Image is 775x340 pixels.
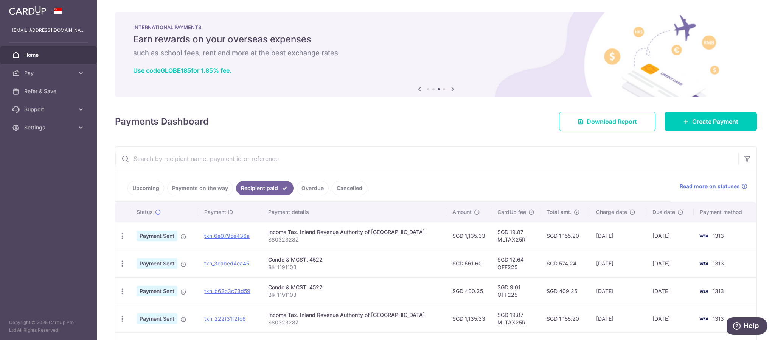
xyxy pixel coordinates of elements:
td: SGD 19.87 MLTAX25R [491,222,540,250]
p: Blk 1191103 [268,264,441,271]
a: Download Report [559,112,655,131]
span: Status [137,208,153,216]
span: Payment Sent [137,313,177,324]
td: [DATE] [646,305,694,332]
a: txn_222f31f2fc6 [204,315,246,322]
h6: such as school fees, rent and more at the best exchange rates [133,48,739,58]
td: SGD 1,135.33 [446,305,491,332]
td: SGD 409.26 [540,277,590,305]
div: Condo & MCST. 4522 [268,284,441,291]
td: [DATE] [590,250,646,277]
td: [DATE] [646,222,694,250]
p: INTERNATIONAL PAYMENTS [133,24,739,30]
h4: Payments Dashboard [115,115,209,128]
span: Refer & Save [24,87,74,95]
img: Bank Card [696,287,711,296]
span: 1313 [713,260,724,267]
span: Charge date [596,208,627,216]
td: SGD 19.87 MLTAX25R [491,305,540,332]
td: SGD 1,135.33 [446,222,491,250]
span: Amount [452,208,472,216]
td: SGD 1,155.20 [540,305,590,332]
th: Payment method [694,202,756,222]
td: [DATE] [590,277,646,305]
span: 1313 [713,232,724,239]
a: txn_6e0795e436a [204,232,250,239]
div: Income Tax. Inland Revenue Authority of [GEOGRAPHIC_DATA] [268,311,441,319]
span: Due date [652,208,675,216]
img: International Payment Banner [115,12,757,97]
span: Download Report [587,117,637,126]
td: SGD 12.64 OFF225 [491,250,540,277]
p: S8032328Z [268,236,441,243]
a: Create Payment [665,112,757,131]
td: SGD 400.25 [446,277,491,305]
a: Read more on statuses [680,182,747,190]
span: Support [24,106,74,113]
span: Pay [24,69,74,77]
div: Income Tax. Inland Revenue Authority of [GEOGRAPHIC_DATA] [268,228,441,236]
td: [DATE] [646,277,694,305]
a: Upcoming [127,181,164,195]
img: Bank Card [696,314,711,323]
span: Payment Sent [137,258,177,269]
span: Total amt. [547,208,572,216]
span: Home [24,51,74,59]
td: [DATE] [590,305,646,332]
a: Use codeGLOBE185for 1.85% fee. [133,67,231,74]
a: Recipient paid [236,181,294,195]
th: Payment ID [198,202,262,222]
a: Overdue [297,181,329,195]
span: CardUp fee [497,208,526,216]
span: 1313 [713,288,724,294]
img: Bank Card [696,231,711,240]
span: Payment Sent [137,286,177,296]
img: CardUp [9,6,46,15]
a: txn_b63c3c73d59 [204,288,250,294]
td: SGD 561.60 [446,250,491,277]
p: Blk 1191103 [268,291,441,299]
img: Bank Card [696,259,711,268]
span: Create Payment [692,117,738,126]
span: Read more on statuses [680,182,740,190]
a: txn_3cabed4ea45 [204,260,249,267]
b: GLOBE185 [160,67,191,74]
td: SGD 574.24 [540,250,590,277]
td: SGD 1,155.20 [540,222,590,250]
iframe: Opens a widget where you can find more information [727,317,767,336]
h5: Earn rewards on your overseas expenses [133,33,739,45]
span: Payment Sent [137,231,177,241]
span: Settings [24,124,74,131]
td: [DATE] [646,250,694,277]
a: Cancelled [332,181,367,195]
span: 1313 [713,315,724,322]
p: S8032328Z [268,319,441,326]
td: [DATE] [590,222,646,250]
p: [EMAIL_ADDRESS][DOMAIN_NAME] [12,27,85,34]
th: Payment details [262,202,447,222]
a: Payments on the way [167,181,233,195]
input: Search by recipient name, payment id or reference [115,147,738,171]
td: SGD 9.01 OFF225 [491,277,540,305]
div: Condo & MCST. 4522 [268,256,441,264]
